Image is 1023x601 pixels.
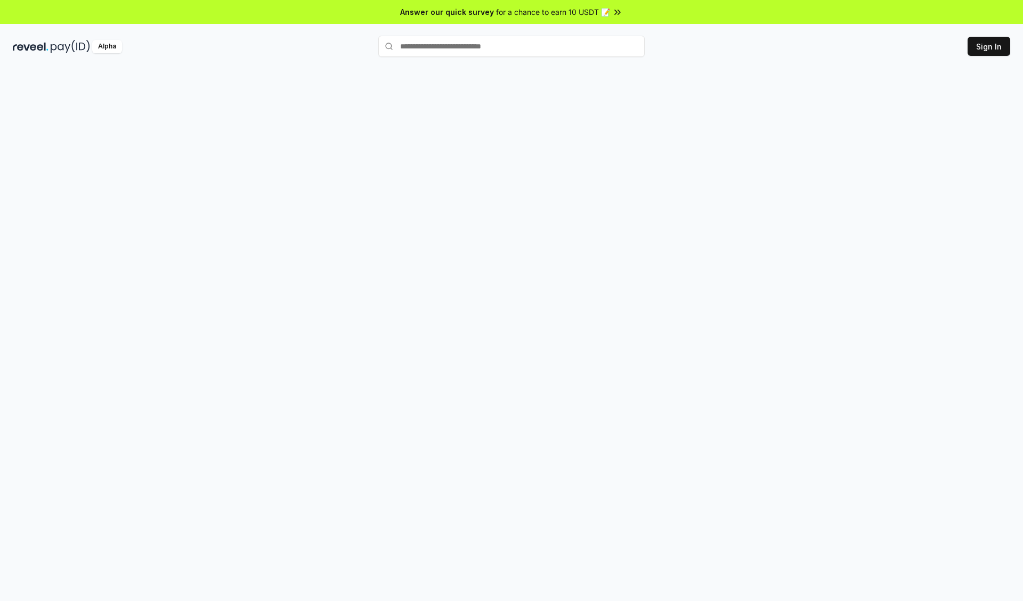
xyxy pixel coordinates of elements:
button: Sign In [968,37,1010,56]
span: for a chance to earn 10 USDT 📝 [496,6,610,18]
span: Answer our quick survey [400,6,494,18]
img: pay_id [51,40,90,53]
img: reveel_dark [13,40,48,53]
div: Alpha [92,40,122,53]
